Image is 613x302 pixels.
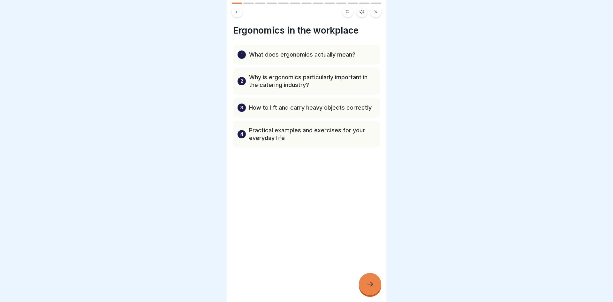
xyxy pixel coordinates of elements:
p: 3 [240,104,243,112]
p: What does ergonomics actually mean? [249,51,355,58]
p: 1 [241,51,243,58]
p: 2 [240,77,243,85]
p: Practical examples and exercises for your everyday life [249,127,375,142]
p: How to lift and carry heavy objects correctly [249,104,372,112]
p: 4 [240,130,243,138]
h4: Ergonomics in the workplace [233,25,380,36]
p: Why is ergonomics particularly important in the catering industry? [249,74,375,89]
